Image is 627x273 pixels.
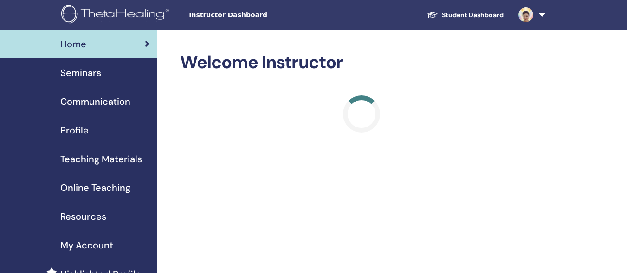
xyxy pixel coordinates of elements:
a: Student Dashboard [420,6,511,24]
img: graduation-cap-white.svg [427,11,438,19]
span: Profile [60,123,89,137]
span: Instructor Dashboard [189,10,328,20]
span: Home [60,37,86,51]
span: Teaching Materials [60,152,142,166]
span: Resources [60,210,106,223]
span: Seminars [60,66,101,80]
img: logo.png [61,5,172,25]
span: Communication [60,95,130,108]
span: Online Teaching [60,181,130,195]
img: default.jpg [518,7,533,22]
span: My Account [60,238,113,252]
h2: Welcome Instructor [180,52,543,73]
